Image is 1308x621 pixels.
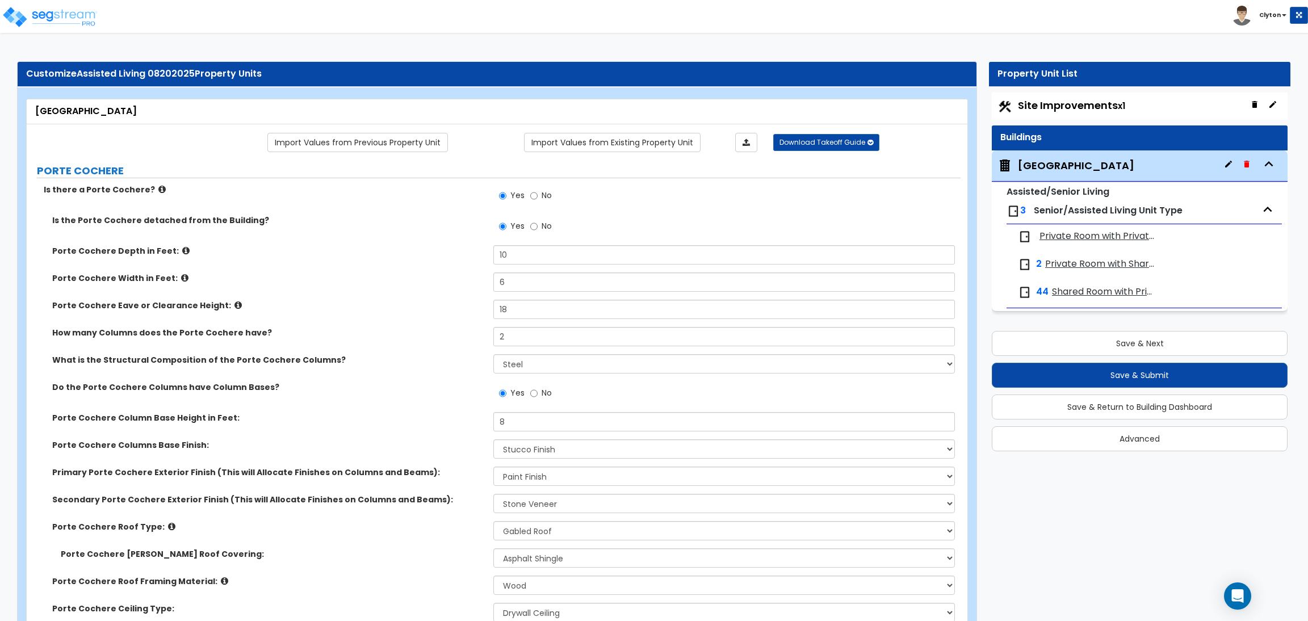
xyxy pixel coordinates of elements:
[1036,258,1042,271] span: 2
[1232,6,1252,26] img: avatar.png
[26,68,968,81] div: Customize Property Units
[992,363,1288,388] button: Save & Submit
[992,395,1288,419] button: Save & Return to Building Dashboard
[1018,98,1125,112] span: Site Improvements
[997,68,1282,81] div: Property Unit List
[1039,230,1157,243] span: Private Room with Private Restroom
[1052,286,1157,299] span: Shared Room with Private Restroom
[992,426,1288,451] button: Advanced
[52,467,485,478] label: Primary Porte Cochere Exterior Finish (This will Allocate Finishes on Columns and Beams):
[181,274,188,282] i: click for more info!
[1007,204,1020,218] img: door.png
[997,158,1012,173] img: building.svg
[499,190,506,202] input: Yes
[158,185,166,194] i: click for more info!
[52,521,485,532] label: Porte Cochere Roof Type:
[1018,230,1032,244] img: door.png
[773,134,879,151] button: Download Takeoff Guide
[267,133,448,152] a: Import the dynamic attribute values from previous properties.
[1034,204,1183,217] span: Senior/Assisted Living Unit Type
[52,439,485,451] label: Porte Cochere Columns Base Finish:
[52,412,485,423] label: Porte Cochere Column Base Height in Feet:
[52,494,485,505] label: Secondary Porte Cochere Exterior Finish (This will Allocate Finishes on Columns and Beams):
[35,105,959,118] div: [GEOGRAPHIC_DATA]
[779,137,865,147] span: Download Takeoff Guide
[1045,258,1157,271] span: Private Room with Shared Restroom
[52,245,485,257] label: Porte Cochere Depth in Feet:
[52,215,485,226] label: Is the Porte Cochere detached from the Building?
[997,158,1134,173] span: Main Building
[37,163,961,178] label: PORTE COCHERE
[1018,158,1134,173] div: [GEOGRAPHIC_DATA]
[52,381,485,393] label: Do the Porte Cochere Columns have Column Bases?
[44,184,485,195] label: Is there a Porte Cochere?
[499,220,506,233] input: Yes
[1007,185,1109,198] small: Assisted/Senior Living
[61,548,485,560] label: Porte Cochere [PERSON_NAME] Roof Covering:
[52,272,485,284] label: Porte Cochere Width in Feet:
[1018,258,1032,271] img: door.png
[1020,204,1026,217] span: 3
[530,190,538,202] input: No
[542,190,552,201] span: No
[524,133,701,152] a: Import the dynamic attribute values from existing properties.
[2,6,98,28] img: logo_pro_r.png
[52,300,485,311] label: Porte Cochere Eave or Clearance Height:
[510,190,525,201] span: Yes
[77,67,195,80] span: Assisted Living 08202025
[499,387,506,400] input: Yes
[52,354,485,366] label: What is the Structural Composition of the Porte Cochere Columns?
[52,603,485,614] label: Porte Cochere Ceiling Type:
[542,387,552,398] span: No
[1018,286,1032,299] img: door.png
[510,387,525,398] span: Yes
[221,577,228,585] i: click for more info!
[52,327,485,338] label: How many Columns does the Porte Cochere have?
[735,133,757,152] a: Import the dynamic attributes value through Excel sheet
[168,522,175,531] i: click for more info!
[182,246,190,255] i: click for more info!
[1259,11,1281,19] b: Clyton
[510,220,525,232] span: Yes
[1000,131,1279,144] div: Buildings
[992,331,1288,356] button: Save & Next
[997,99,1012,114] img: Construction.png
[530,387,538,400] input: No
[234,301,242,309] i: click for more info!
[52,576,485,587] label: Porte Cochere Roof Framing Material:
[1118,100,1125,112] small: x1
[1224,582,1251,610] div: Open Intercom Messenger
[542,220,552,232] span: No
[530,220,538,233] input: No
[1036,286,1049,299] span: 44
